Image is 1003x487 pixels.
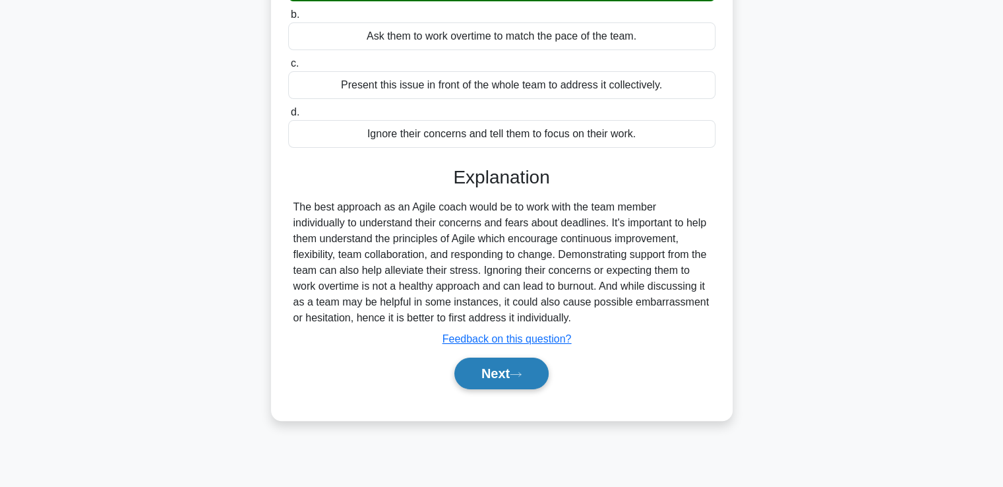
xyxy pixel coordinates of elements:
a: Feedback on this question? [442,333,572,344]
span: b. [291,9,299,20]
div: Present this issue in front of the whole team to address it collectively. [288,71,715,99]
button: Next [454,358,549,389]
div: The best approach as an Agile coach would be to work with the team member individually to underst... [293,199,710,326]
span: d. [291,106,299,117]
div: Ask them to work overtime to match the pace of the team. [288,22,715,50]
span: c. [291,57,299,69]
h3: Explanation [296,166,708,189]
div: Ignore their concerns and tell them to focus on their work. [288,120,715,148]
